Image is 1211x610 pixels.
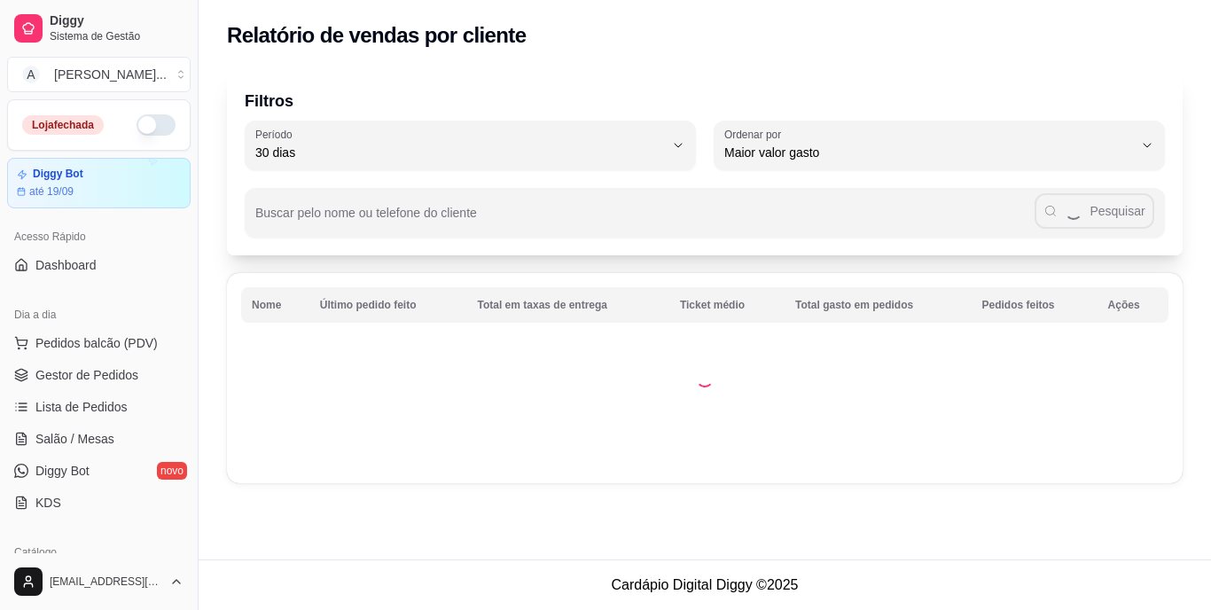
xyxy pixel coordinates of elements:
a: Salão / Mesas [7,425,191,453]
label: Ordenar por [724,127,787,142]
article: até 19/09 [29,184,74,199]
button: Alterar Status [137,114,176,136]
a: Gestor de Pedidos [7,361,191,389]
button: Select a team [7,57,191,92]
span: Diggy [50,13,184,29]
div: Loading [696,370,714,387]
a: KDS [7,489,191,517]
a: Dashboard [7,251,191,279]
span: Sistema de Gestão [50,29,184,43]
div: Catálogo [7,538,191,567]
a: Lista de Pedidos [7,393,191,421]
article: Diggy Bot [33,168,83,181]
span: A [22,66,40,83]
a: DiggySistema de Gestão [7,7,191,50]
button: Pedidos balcão (PDV) [7,329,191,357]
span: Diggy Bot [35,462,90,480]
span: Dashboard [35,256,97,274]
button: Período30 dias [245,121,696,170]
div: [PERSON_NAME] ... [54,66,167,83]
button: [EMAIL_ADDRESS][DOMAIN_NAME] [7,560,191,603]
h2: Relatório de vendas por cliente [227,21,527,50]
footer: Cardápio Digital Diggy © 2025 [199,559,1211,610]
p: Filtros [245,89,1165,113]
div: Acesso Rápido [7,223,191,251]
button: Ordenar porMaior valor gasto [714,121,1165,170]
input: Buscar pelo nome ou telefone do cliente [255,211,1035,229]
span: Maior valor gasto [724,144,1133,161]
a: Diggy Botaté 19/09 [7,158,191,208]
span: Pedidos balcão (PDV) [35,334,158,352]
label: Período [255,127,298,142]
span: 30 dias [255,144,664,161]
a: Diggy Botnovo [7,457,191,485]
span: [EMAIL_ADDRESS][DOMAIN_NAME] [50,575,162,589]
span: KDS [35,494,61,512]
span: Gestor de Pedidos [35,366,138,384]
div: Loja fechada [22,115,104,135]
span: Salão / Mesas [35,430,114,448]
span: Lista de Pedidos [35,398,128,416]
div: Dia a dia [7,301,191,329]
